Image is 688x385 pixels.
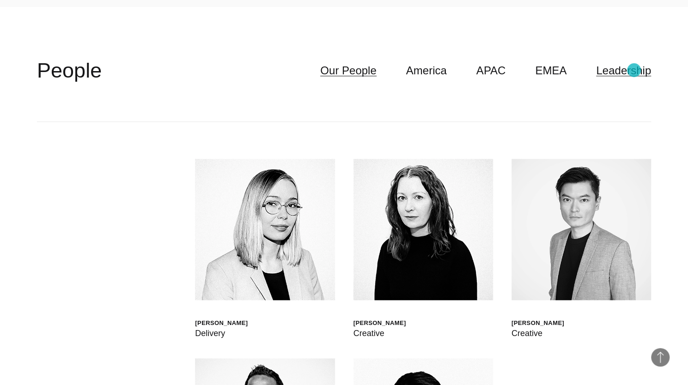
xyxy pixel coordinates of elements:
img: Walt Drkula [195,159,335,300]
a: Our People [320,62,376,79]
div: [PERSON_NAME] [353,319,406,327]
a: APAC [476,62,506,79]
img: Daniel Ng [511,159,651,300]
div: Creative [511,327,564,340]
div: [PERSON_NAME] [511,319,564,327]
div: [PERSON_NAME] [195,319,248,327]
h2: People [37,57,102,84]
a: EMEA [535,62,566,79]
div: Delivery [195,327,248,340]
img: Jen Higgins [353,159,493,300]
a: Leadership [596,62,651,79]
div: Creative [353,327,406,340]
button: Back to Top [651,348,670,367]
a: America [406,62,447,79]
